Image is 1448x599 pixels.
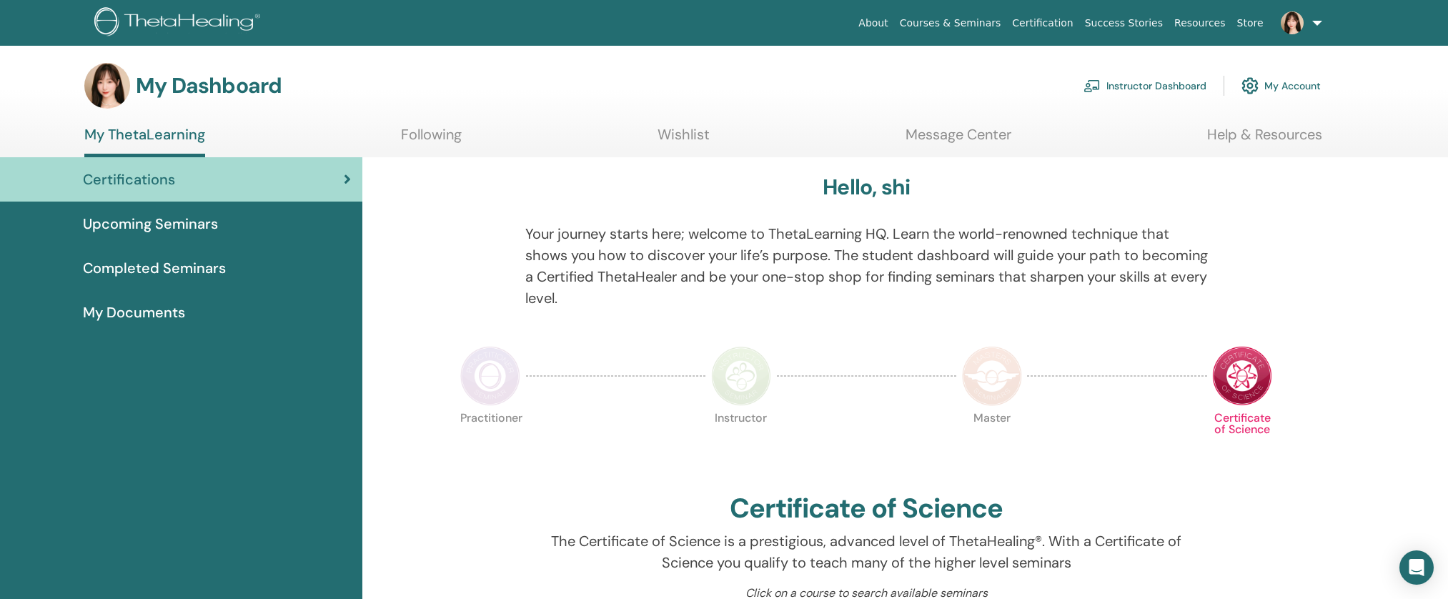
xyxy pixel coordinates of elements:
[460,412,520,472] p: Practitioner
[525,223,1208,309] p: Your journey starts here; welcome to ThetaLearning HQ. Learn the world-renowned technique that sh...
[83,213,218,234] span: Upcoming Seminars
[1207,126,1322,154] a: Help & Resources
[906,126,1011,154] a: Message Center
[1281,11,1304,34] img: default.jpg
[525,530,1208,573] p: The Certificate of Science is a prestigious, advanced level of ThetaHealing®. With a Certificate ...
[1212,346,1272,406] img: Certificate of Science
[1231,10,1269,36] a: Store
[1006,10,1078,36] a: Certification
[1083,79,1101,92] img: chalkboard-teacher.svg
[94,7,265,39] img: logo.png
[962,346,1022,406] img: Master
[711,346,771,406] img: Instructor
[853,10,893,36] a: About
[84,63,130,109] img: default.jpg
[401,126,462,154] a: Following
[1079,10,1169,36] a: Success Stories
[460,346,520,406] img: Practitioner
[1241,74,1259,98] img: cog.svg
[1241,70,1321,102] a: My Account
[1212,412,1272,472] p: Certificate of Science
[823,174,910,200] h3: Hello, shi
[1083,70,1206,102] a: Instructor Dashboard
[83,169,175,190] span: Certifications
[711,412,771,472] p: Instructor
[83,257,226,279] span: Completed Seminars
[1399,550,1434,585] div: Open Intercom Messenger
[658,126,710,154] a: Wishlist
[1169,10,1231,36] a: Resources
[84,126,205,157] a: My ThetaLearning
[730,492,1003,525] h2: Certificate of Science
[136,73,282,99] h3: My Dashboard
[894,10,1007,36] a: Courses & Seminars
[962,412,1022,472] p: Master
[83,302,185,323] span: My Documents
